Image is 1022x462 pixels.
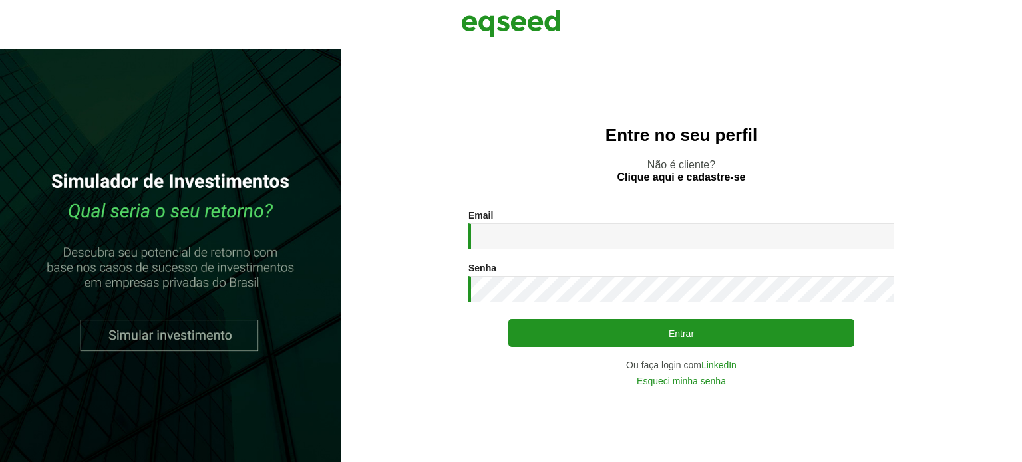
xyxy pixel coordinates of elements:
[637,376,726,386] a: Esqueci minha senha
[468,263,496,273] label: Senha
[701,360,737,370] a: LinkedIn
[461,7,561,40] img: EqSeed Logo
[508,319,854,347] button: Entrar
[617,172,746,183] a: Clique aqui e cadastre-se
[468,211,493,220] label: Email
[468,360,894,370] div: Ou faça login com
[367,126,995,145] h2: Entre no seu perfil
[367,158,995,183] p: Não é cliente?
